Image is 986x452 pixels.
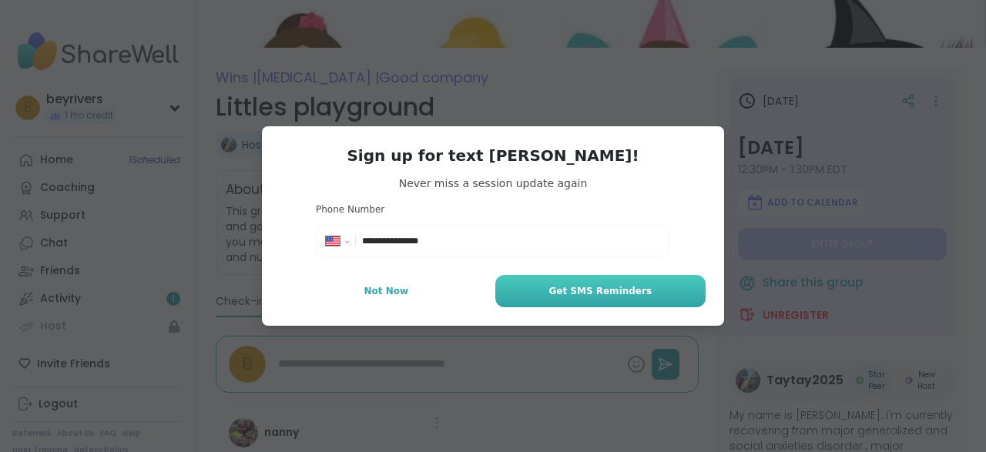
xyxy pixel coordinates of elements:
span: Not Now [364,284,408,298]
button: Not Now [280,275,492,307]
img: United States [326,236,340,246]
span: Never miss a session update again [280,176,706,191]
h3: Phone Number [316,203,670,216]
span: Get SMS Reminders [548,284,652,298]
button: Get SMS Reminders [495,275,706,307]
h3: Sign up for text [PERSON_NAME]! [280,145,706,166]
